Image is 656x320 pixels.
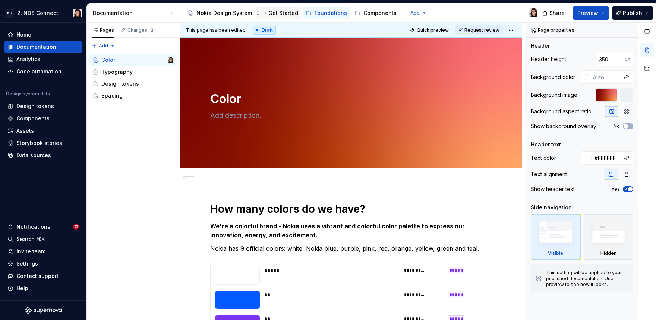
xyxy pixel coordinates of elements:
[531,73,575,81] div: Background color
[1,5,85,21] button: ND2. NDS ConnectRaquel Pereira
[210,202,492,216] h1: How many colors do we have?
[92,27,114,33] div: Pages
[210,222,466,239] strong: We're a colorful brand - Nokia uses a vibrant and colorful color palette to express our innovatio...
[16,248,45,255] div: Invite team
[4,29,82,41] a: Home
[546,270,628,288] div: This setting will be applied to your published documentation. Use preview to see how it looks.
[410,10,420,16] span: Add
[209,90,491,108] textarea: Color
[89,41,117,51] button: Add
[531,56,566,63] div: Header height
[256,7,301,19] a: Get Started
[614,123,620,129] label: No
[16,139,62,147] div: Storybook stories
[168,57,174,63] img: Raquel Pereira
[89,78,177,90] a: Design tokens
[196,9,252,17] div: Nokia Design System
[16,285,28,292] div: Help
[99,43,108,49] span: Add
[5,9,14,18] div: ND
[16,102,54,110] div: Design tokens
[625,56,630,62] p: px
[184,7,255,19] a: Nokia Design System
[531,141,561,148] div: Header text
[531,91,577,99] div: Background image
[548,250,563,256] div: Visible
[531,186,575,193] div: Show header text
[401,8,429,18] button: Add
[4,149,82,161] a: Data sources
[363,9,397,17] div: Components
[4,41,82,53] a: Documentation
[89,66,177,78] a: Typography
[16,115,50,122] div: Components
[16,260,38,267] div: Settings
[4,270,82,282] button: Contact support
[16,235,45,243] div: Search ⌘K
[596,53,625,66] input: Auto
[623,9,642,17] span: Publish
[4,125,82,137] a: Assets
[4,113,82,124] a: Components
[149,27,155,33] span: 2
[303,7,350,19] a: Foundations
[25,307,62,314] svg: Supernova Logo
[101,92,123,99] div: Spacing
[4,282,82,294] button: Help
[4,221,82,233] button: Notifications12
[590,70,620,84] input: Auto
[4,66,82,77] a: Code automation
[611,186,620,192] label: Yes
[268,9,298,17] div: Get Started
[16,43,56,51] div: Documentation
[89,54,177,102] div: Page tree
[16,68,61,75] div: Code automation
[531,204,572,211] div: Side navigation
[531,154,556,162] div: Text color
[186,27,247,33] span: This page has been edited.
[549,9,565,17] span: Share
[16,127,34,134] div: Assets
[529,8,538,17] img: Raquel Pereira
[16,31,31,38] div: Home
[539,6,570,20] button: Share
[455,25,503,35] button: Request review
[584,214,634,260] div: Hidden
[93,9,163,17] div: Documentation
[89,54,177,66] a: ColorRaquel Pereira
[612,6,653,20] button: Publish
[4,245,82,257] a: Invite team
[17,9,58,17] div: 2. NDS Connect
[464,27,499,33] span: Request review
[4,100,82,112] a: Design tokens
[4,233,82,245] button: Search ⌘K
[315,9,347,17] div: Foundations
[16,272,59,280] div: Contact support
[531,171,567,178] div: Text alignment
[407,25,452,35] button: Quick preview
[16,56,40,63] div: Analytics
[573,6,609,20] button: Preview
[101,80,139,88] div: Design tokens
[253,26,276,35] div: Draft
[4,258,82,270] a: Settings
[16,223,50,231] div: Notifications
[16,152,51,159] div: Data sources
[531,108,592,115] div: Background aspect ratio
[184,6,400,20] div: Page tree
[101,56,115,64] div: Color
[351,7,400,19] a: Components
[89,90,177,102] a: Spacing
[417,27,449,33] span: Quick preview
[73,9,82,18] img: Raquel Pereira
[210,244,492,253] p: Nokia has 9 official colors: white, Nokia blue, purple, pink, red, orange, yellow, green and teal.
[6,91,50,97] div: Design system data
[592,151,620,165] input: Auto
[531,214,581,260] div: Visible
[73,224,79,230] span: 12
[4,137,82,149] a: Storybook stories
[531,123,596,130] div: Show background overlay
[577,9,598,17] span: Preview
[101,68,133,76] div: Typography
